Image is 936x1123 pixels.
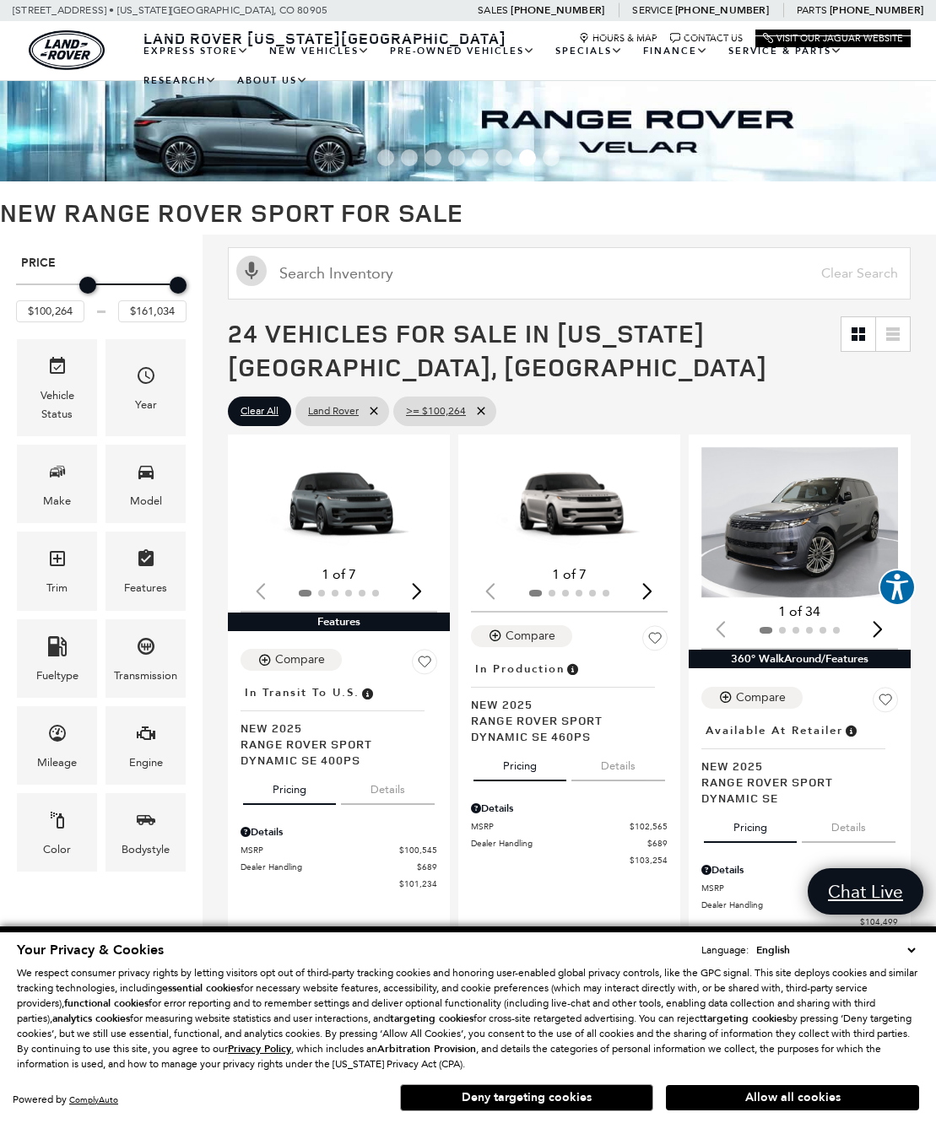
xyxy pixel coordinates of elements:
a: Service & Parts [718,36,852,66]
img: 2025 LAND ROVER Range Rover Sport Dynamic SE 400PS 1 [241,447,441,560]
strong: targeting cookies [390,1012,473,1025]
button: pricing tab [704,806,797,843]
a: Dealer Handling $689 [241,861,437,873]
button: Compare Vehicle [471,625,572,647]
div: Features [124,579,167,597]
div: Year [135,396,157,414]
input: Search Inventory [228,247,911,300]
strong: functional cookies [64,996,149,1010]
button: Explore your accessibility options [879,569,916,606]
span: Go to slide 7 [519,149,536,166]
div: Next slide [406,573,429,610]
div: 1 of 7 [241,565,437,584]
span: In Transit to U.S. [245,683,360,702]
span: Vehicle is in stock and ready for immediate delivery. Due to demand, availability is subject to c... [843,721,858,740]
span: Features [136,544,156,579]
span: Dealer Handling [471,837,647,850]
span: $101,234 [399,877,437,890]
div: Minimum Price [79,277,96,294]
span: Engine [136,719,156,753]
div: FeaturesFeatures [106,532,186,610]
span: MSRP [471,820,630,833]
h5: Price [21,256,181,271]
span: Range Rover Sport Dynamic SE 400PS [241,736,425,768]
div: ModelModel [106,445,186,523]
button: Save Vehicle [642,625,668,657]
a: [PHONE_NUMBER] [675,3,769,17]
span: $104,499 [860,915,898,928]
span: Land Rover [US_STATE][GEOGRAPHIC_DATA] [143,28,506,48]
div: Mileage [37,753,77,772]
a: New Vehicles [259,36,380,66]
span: Go to slide 8 [543,149,560,166]
span: Transmission [136,632,156,667]
a: $101,234 [241,877,437,890]
div: MileageMileage [17,706,97,785]
span: >= $100,264 [406,401,466,422]
button: details tab [802,806,895,843]
span: Vehicle is being built. Estimated time of delivery is 5-12 weeks. MSRP will be finalized when the... [565,660,580,678]
a: [STREET_ADDRESS] • [US_STATE][GEOGRAPHIC_DATA], CO 80905 [13,4,327,16]
span: Your Privacy & Cookies [17,941,164,959]
div: Trim [46,579,68,597]
div: VehicleVehicle Status [17,339,97,436]
span: Dealer Handling [701,899,878,911]
span: Bodystyle [136,806,156,840]
button: Compare Vehicle [701,687,803,709]
a: About Us [227,66,318,95]
a: Dealer Handling $689 [701,899,898,911]
div: BodystyleBodystyle [106,793,186,872]
span: Year [136,361,156,396]
div: 1 / 2 [241,447,441,560]
a: Grid View [841,317,875,351]
span: Range Rover Sport Dynamic SE 460PS [471,712,655,744]
div: Vehicle Status [30,386,84,424]
span: Go to slide 2 [401,149,418,166]
span: 24 Vehicles for Sale in [US_STATE][GEOGRAPHIC_DATA], [GEOGRAPHIC_DATA] [228,316,767,384]
div: Next slide [867,610,890,647]
button: details tab [571,744,665,781]
div: Compare [275,652,325,667]
a: Land Rover [US_STATE][GEOGRAPHIC_DATA] [133,28,517,48]
img: 2025 LAND ROVER Range Rover Sport Dynamic SE 460PS 1 [471,447,672,560]
a: [PHONE_NUMBER] [830,3,923,17]
a: MSRP $102,565 [471,820,668,833]
div: FueltypeFueltype [17,619,97,698]
svg: Click to toggle on voice search [236,256,267,286]
div: Price [16,271,187,322]
div: Features [228,613,450,631]
span: Available at Retailer [706,721,843,740]
span: Chat Live [820,880,912,903]
span: $100,545 [399,844,437,856]
div: TrimTrim [17,532,97,610]
aside: Accessibility Help Desk [879,569,916,609]
input: Minimum [16,300,84,322]
div: Powered by [13,1094,118,1105]
div: Maximum Price [170,277,187,294]
span: Go to slide 1 [377,149,394,166]
span: Go to slide 6 [495,149,512,166]
div: EngineEngine [106,706,186,785]
span: Make [47,457,68,492]
span: Go to slide 3 [425,149,441,166]
button: Allow all cookies [666,1085,919,1110]
nav: Main Navigation [133,36,911,95]
strong: Arbitration Provision [377,1042,476,1056]
span: Clear All [241,401,279,422]
span: Sales [478,4,508,16]
a: Finance [633,36,718,66]
select: Language Select [752,942,919,958]
a: Contact Us [670,33,743,44]
span: $102,565 [630,820,668,833]
span: Service [632,4,672,16]
a: [PHONE_NUMBER] [511,3,604,17]
div: TransmissionTransmission [106,619,186,698]
input: Maximum [118,300,187,322]
div: 1 of 7 [471,565,668,584]
div: Fueltype [36,667,78,685]
img: Land Rover [29,30,105,70]
a: EXPRESS STORE [133,36,259,66]
span: Parts [797,4,827,16]
strong: essential cookies [162,981,241,995]
span: Vehicle has shipped from factory of origin. Estimated time of delivery to Retailer is on average ... [360,683,375,702]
